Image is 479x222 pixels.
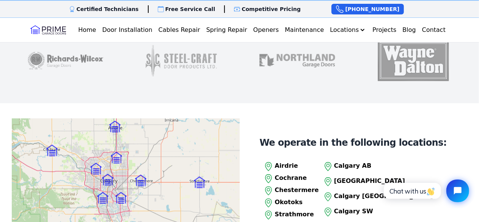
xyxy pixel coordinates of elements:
[259,30,335,91] img: Northland doors
[322,161,433,173] a: Calgary AB
[262,197,319,209] a: Okotoks
[144,30,220,91] img: steel-craft garage
[262,173,319,185] a: Cochrane
[262,185,319,197] a: Chestermere
[90,163,102,174] img: Marker
[46,145,58,156] img: Marker
[322,191,433,203] a: Calgary [GEOGRAPHIC_DATA]
[322,206,433,218] a: Calgary SW
[334,161,433,170] p: Calgary AB
[99,22,155,38] a: Door Installation
[275,198,319,207] p: Okotoks
[334,207,433,216] p: Calgary SW
[262,161,319,173] a: Airdrie
[282,22,327,38] a: Maintenance
[97,192,108,203] img: Marker
[111,152,122,163] img: Marker
[165,5,215,13] p: Free Service Call
[115,192,127,203] img: Marker
[109,121,121,132] img: Marker
[102,174,113,185] img: Marker
[275,161,319,170] p: Airdrie
[275,210,319,219] p: Strathmore
[331,4,404,14] a: [PHONE_NUMBER]
[75,22,99,38] a: Home
[259,137,447,148] h4: We operate in the following locations:
[375,30,451,91] img: clopay garage
[194,176,205,188] img: Marker
[327,22,369,38] button: Locations
[30,24,66,36] img: Logo
[419,22,449,38] a: Contact
[250,22,282,38] a: Openers
[242,5,301,13] p: Competitive Pricing
[155,22,203,38] a: Cables Repair
[399,22,419,38] a: Blog
[322,176,433,188] a: [GEOGRAPHIC_DATA]
[135,175,146,186] img: Marker
[275,173,319,183] p: Cochrane
[375,173,476,209] iframe: Tidio Chat
[334,192,433,201] p: Calgary [GEOGRAPHIC_DATA]
[275,186,319,195] p: Chestermere
[334,176,433,186] p: [GEOGRAPHIC_DATA]
[262,209,319,221] a: Strathmore
[369,22,399,38] a: Projects
[28,30,104,91] img: RW garage doors
[203,22,250,38] a: Spring Repair
[77,5,139,13] p: Certified Technicians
